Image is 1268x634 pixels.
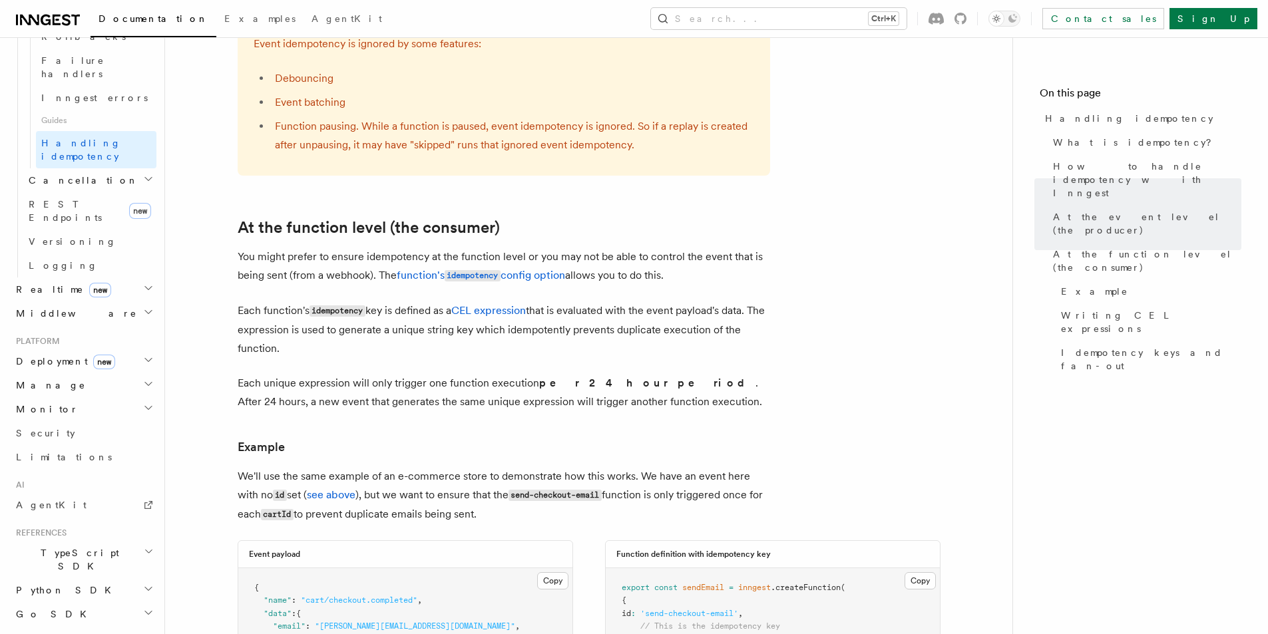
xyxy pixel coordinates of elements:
[29,260,98,271] span: Logging
[417,595,422,605] span: ,
[93,355,115,369] span: new
[273,490,287,501] code: id
[16,452,112,462] span: Limitations
[654,583,678,592] span: const
[261,509,294,520] code: cartId
[271,93,754,112] li: Event batching
[1061,309,1241,335] span: Writing CEL expressions
[1061,285,1128,298] span: Example
[1048,154,1241,205] a: How to handle idempotency with Inngest
[41,55,105,79] span: Failure handlers
[216,4,304,36] a: Examples
[16,428,75,438] span: Security
[271,69,754,88] li: Debouncing
[1053,210,1241,237] span: At the event level (the producer)
[841,583,845,592] span: (
[16,500,87,510] span: AgentKit
[312,13,382,24] span: AgentKit
[41,92,148,103] span: Inngest errors
[640,621,780,631] span: // This is the idempotency key
[11,373,156,397] button: Manage
[11,397,156,421] button: Monitor
[238,438,285,456] a: Example
[11,349,156,373] button: Deploymentnew
[11,402,79,416] span: Monitor
[738,583,771,592] span: inngest
[307,488,355,501] a: see above
[99,13,208,24] span: Documentation
[11,445,156,469] a: Limitations
[23,192,156,230] a: REST Endpointsnew
[238,467,770,524] p: We'll use the same example of an e-commerce store to demonstrate how this works. We have an event...
[11,301,156,325] button: Middleware
[1042,8,1164,29] a: Contact sales
[445,270,501,281] code: idempotency
[296,609,301,618] span: {
[509,490,602,501] code: send-checkout-email
[41,138,121,162] span: Handling idempotency
[11,307,137,320] span: Middleware
[264,609,292,618] span: "data"
[537,572,568,589] button: Copy
[292,609,296,618] span: :
[11,421,156,445] a: Security
[682,583,724,592] span: sendEmail
[23,230,156,253] a: Versioning
[91,4,216,37] a: Documentation
[539,377,755,389] strong: per 24 hour period
[515,621,520,631] span: ,
[451,304,526,317] a: CEL expression
[292,595,296,605] span: :
[1056,341,1241,378] a: Idempotency keys and fan-out
[238,247,770,285] p: You might prefer to ensure idempotency at the function level or you may not be able to control th...
[1040,106,1241,130] a: Handling idempotency
[11,336,60,347] span: Platform
[36,110,156,131] span: Guides
[905,572,936,589] button: Copy
[29,199,102,223] span: REST Endpoints
[11,583,119,597] span: Python SDK
[238,218,500,237] a: At the function level (the consumer)
[23,168,156,192] button: Cancellation
[36,86,156,110] a: Inngest errors
[631,609,636,618] span: :
[622,609,631,618] span: id
[273,621,306,631] span: "email"
[254,583,259,592] span: {
[1056,303,1241,341] a: Writing CEL expressions
[651,8,907,29] button: Search...Ctrl+K
[304,4,390,36] a: AgentKit
[11,277,156,301] button: Realtimenew
[11,541,156,578] button: TypeScript SDK
[11,379,86,392] span: Manage
[1040,85,1241,106] h4: On this page
[771,583,841,592] span: .createFunction
[622,583,650,592] span: export
[89,283,111,297] span: new
[11,578,156,602] button: Python SDK
[738,609,743,618] span: ,
[1169,8,1257,29] a: Sign Up
[129,203,151,219] span: new
[1053,160,1241,200] span: How to handle idempotency with Inngest
[988,11,1020,27] button: Toggle dark mode
[869,12,899,25] kbd: Ctrl+K
[1056,279,1241,303] a: Example
[310,305,365,317] code: idempotency
[1048,242,1241,279] a: At the function level (the consumer)
[1045,112,1213,125] span: Handling idempotency
[254,35,754,53] p: Event idempotency is ignored by some features:
[11,602,156,626] button: Go SDK
[224,13,296,24] span: Examples
[616,549,771,559] h3: Function definition with idempotency key
[1053,247,1241,274] span: At the function level (the consumer)
[1048,130,1241,154] a: What is idempotency?
[11,355,115,368] span: Deployment
[640,609,738,618] span: 'send-checkout-email'
[301,595,417,605] span: "cart/checkout.completed"
[1053,136,1221,149] span: What is idempotency?
[249,549,300,559] h3: Event payload
[36,131,156,168] a: Handling idempotency
[11,607,95,621] span: Go SDK
[11,283,111,296] span: Realtime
